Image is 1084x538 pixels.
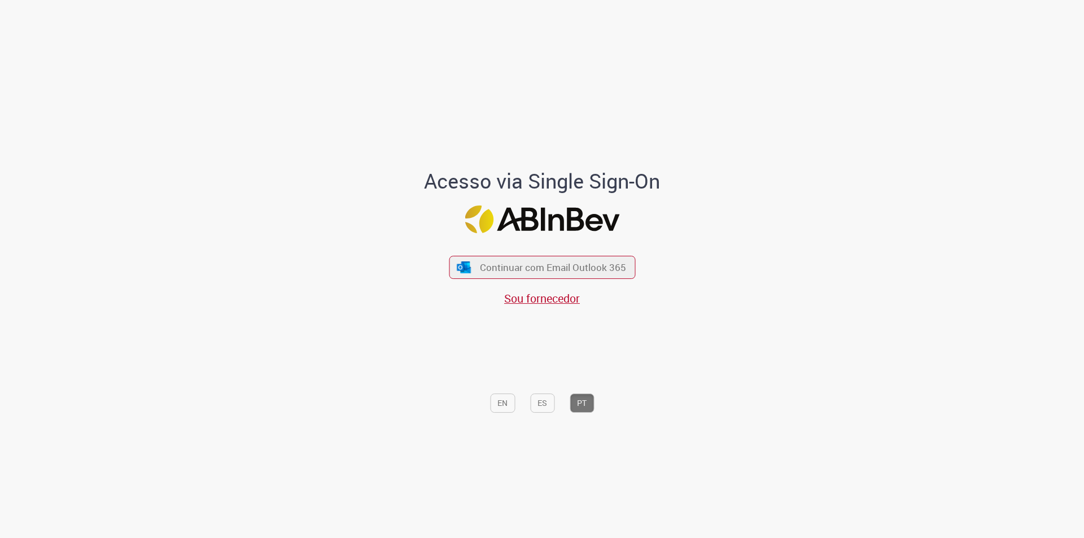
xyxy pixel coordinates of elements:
h1: Acesso via Single Sign-On [386,170,699,193]
button: PT [570,394,594,413]
button: ES [530,394,554,413]
a: Sou fornecedor [504,291,580,307]
img: Logo ABInBev [465,205,619,233]
span: Continuar com Email Outlook 365 [480,261,626,274]
button: ícone Azure/Microsoft 360 Continuar com Email Outlook 365 [449,256,635,279]
button: EN [490,394,515,413]
img: ícone Azure/Microsoft 360 [456,261,472,273]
